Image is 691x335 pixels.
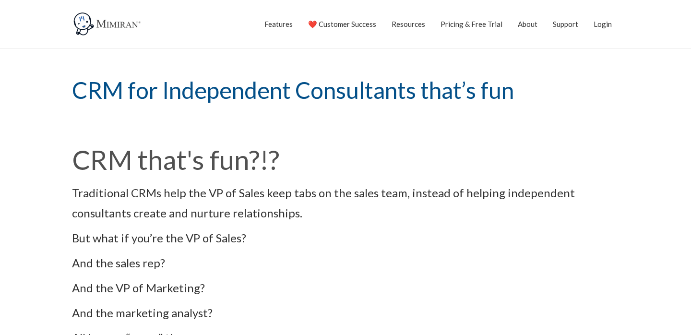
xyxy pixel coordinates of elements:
[72,183,619,223] p: Traditional CRMs help the VP of Sales keep tabs on the sales team, instead of helping independent...
[308,12,376,36] a: ❤️ Customer Success
[594,12,612,36] a: Login
[553,12,578,36] a: Support
[518,12,537,36] a: About
[264,12,293,36] a: Features
[72,278,619,298] p: And the VP of Marketing?
[72,49,619,132] h1: CRM for Independent Consultants that’s fun
[72,303,619,323] p: And the marketing analyst?
[72,228,619,248] p: But what if you’re the VP of Sales?
[72,146,619,173] h1: CRM that's fun?!?
[72,253,619,273] p: And the sales rep?
[441,12,502,36] a: Pricing & Free Trial
[392,12,425,36] a: Resources
[72,12,144,36] img: Mimiran CRM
